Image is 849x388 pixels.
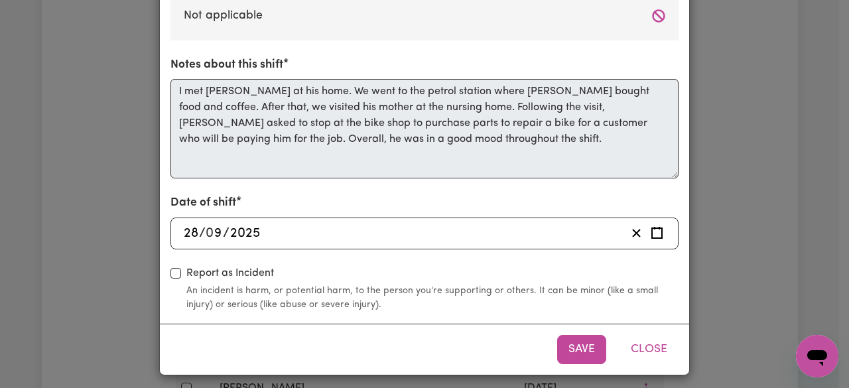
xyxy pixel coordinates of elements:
[199,226,206,241] span: /
[223,226,229,241] span: /
[557,335,606,364] button: Save
[647,224,667,243] button: Enter the date of shift
[206,224,223,243] input: --
[184,7,665,25] label: Not applicable
[229,224,261,243] input: ----
[626,224,647,243] button: Clear date of shift
[183,224,199,243] input: --
[796,335,838,377] iframe: Button to launch messaging window
[170,56,283,74] label: Notes about this shift
[186,265,274,281] label: Report as Incident
[206,227,214,240] span: 0
[186,284,679,312] small: An incident is harm, or potential harm, to the person you're supporting or others. It can be mino...
[170,79,679,178] textarea: I met [PERSON_NAME] at his home. We went to the petrol station where [PERSON_NAME] bought food an...
[620,335,679,364] button: Close
[170,194,236,212] label: Date of shift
